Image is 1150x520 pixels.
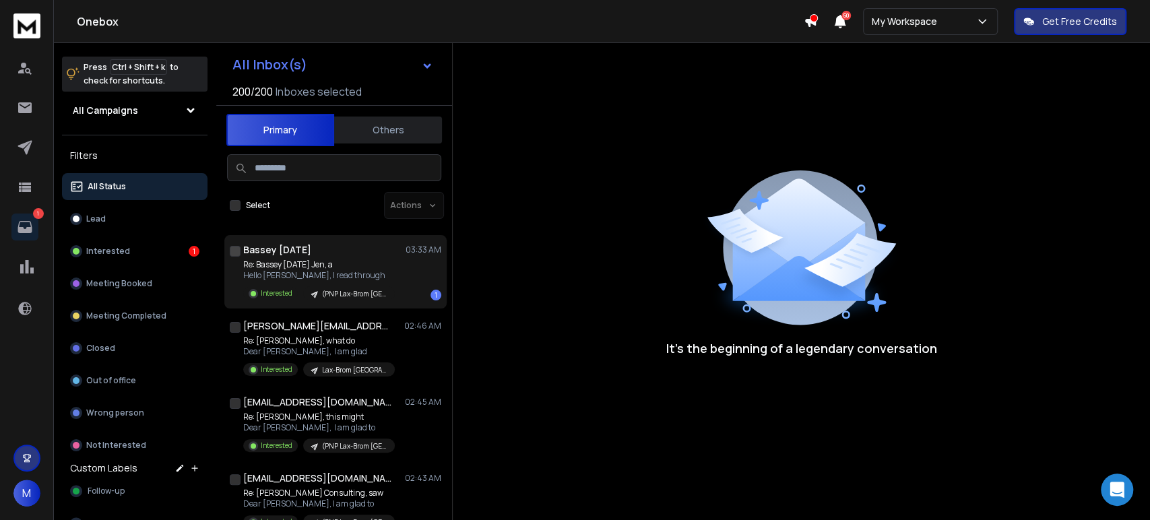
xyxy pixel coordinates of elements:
p: Re: [PERSON_NAME], this might [243,412,395,422]
p: My Workspace [872,15,943,28]
h3: Filters [62,146,207,165]
button: Others [334,115,442,145]
span: Ctrl + Shift + k [110,59,167,75]
p: Out of office [86,375,136,386]
p: Meeting Completed [86,311,166,321]
button: Meeting Completed [62,302,207,329]
h1: [EMAIL_ADDRESS][DOMAIN_NAME] [243,472,391,485]
h3: Inboxes selected [276,84,362,100]
div: 1 [189,246,199,257]
img: logo [13,13,40,38]
button: Out of office [62,367,207,394]
p: Hello [PERSON_NAME], I read through [243,270,395,281]
h1: [EMAIL_ADDRESS][DOMAIN_NAME] [243,395,391,409]
h3: Custom Labels [70,461,137,475]
p: Closed [86,343,115,354]
button: Wrong person [62,399,207,426]
p: Re: Bassey [DATE] Jen, a [243,259,395,270]
p: 1 [33,208,44,219]
button: Get Free Credits [1014,8,1126,35]
p: Interested [261,441,292,451]
p: Interested [86,246,130,257]
div: 1 [430,290,441,300]
p: (PNP Lax-Brom [GEOGRAPHIC_DATA]) [322,441,387,451]
p: Dear [PERSON_NAME], I am glad [243,346,395,357]
button: Meeting Booked [62,270,207,297]
h1: [PERSON_NAME][EMAIL_ADDRESS][DOMAIN_NAME] [243,319,391,333]
button: Lead [62,205,207,232]
h1: Bassey [DATE] [243,243,311,257]
h1: All Campaigns [73,104,138,117]
button: Closed [62,335,207,362]
a: 1 [11,214,38,240]
p: It’s the beginning of a legendary conversation [666,339,937,358]
button: All Campaigns [62,97,207,124]
p: Lead [86,214,106,224]
button: Primary [226,114,334,146]
p: Meeting Booked [86,278,152,289]
p: Get Free Credits [1042,15,1117,28]
span: 200 / 200 [232,84,273,100]
p: (PNP Lax-Brom [GEOGRAPHIC_DATA]) [322,289,387,299]
p: Not Interested [86,440,146,451]
label: Select [246,200,270,211]
h1: Onebox [77,13,804,30]
button: M [13,480,40,507]
p: 02:45 AM [405,397,441,408]
p: Dear [PERSON_NAME], I am glad to [243,498,395,509]
button: Not Interested [62,432,207,459]
p: 02:43 AM [405,473,441,484]
p: Wrong person [86,408,144,418]
button: Follow-up [62,478,207,505]
p: Press to check for shortcuts. [84,61,179,88]
button: All Inbox(s) [222,51,444,78]
p: Re: [PERSON_NAME], what do [243,335,395,346]
span: 50 [841,11,851,20]
span: Follow-up [88,486,125,496]
p: Interested [261,364,292,375]
div: Open Intercom Messenger [1101,474,1133,506]
button: Interested1 [62,238,207,265]
p: All Status [88,181,126,192]
h1: All Inbox(s) [232,58,307,71]
p: Lax-Brom [GEOGRAPHIC_DATA] [322,365,387,375]
p: Dear [PERSON_NAME], I am glad to [243,422,395,433]
p: 03:33 AM [406,245,441,255]
p: Re: [PERSON_NAME] Consulting, saw [243,488,395,498]
p: Interested [261,288,292,298]
button: All Status [62,173,207,200]
p: 02:46 AM [404,321,441,331]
